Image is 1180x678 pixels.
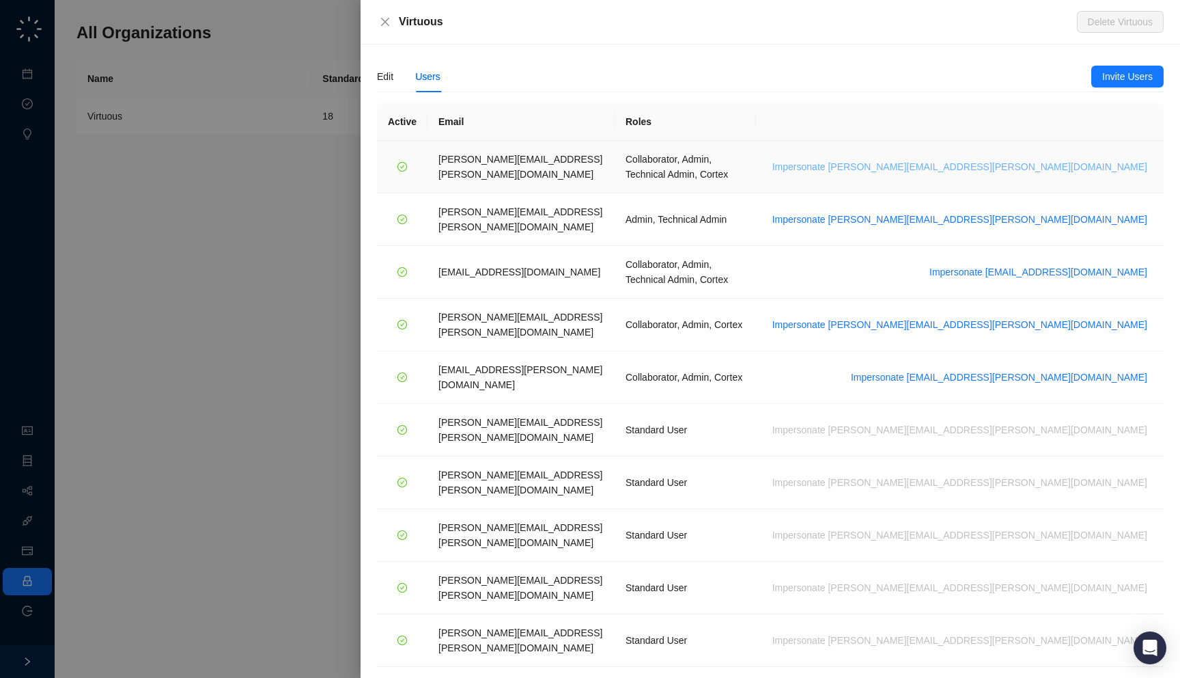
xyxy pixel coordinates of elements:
button: Impersonate [PERSON_NAME][EMAIL_ADDRESS][PERSON_NAME][DOMAIN_NAME] [767,316,1153,333]
span: [PERSON_NAME][EMAIL_ADDRESS][PERSON_NAME][DOMAIN_NAME] [438,206,602,232]
span: Impersonate [EMAIL_ADDRESS][PERSON_NAME][DOMAIN_NAME] [851,370,1147,385]
td: Standard User [615,404,756,457]
button: Invite Users [1091,66,1164,87]
span: check-circle [397,372,407,382]
th: Active [377,103,427,141]
div: Users [415,69,440,84]
button: Impersonate [PERSON_NAME][EMAIL_ADDRESS][PERSON_NAME][DOMAIN_NAME] [767,527,1153,543]
td: Collaborator, Admin, Cortex [615,351,756,404]
span: Impersonate [PERSON_NAME][EMAIL_ADDRESS][PERSON_NAME][DOMAIN_NAME] [772,317,1147,332]
button: Close [377,14,393,30]
td: Collaborator, Admin, Cortex [615,299,756,351]
span: check-circle [397,478,407,487]
span: [EMAIL_ADDRESS][PERSON_NAME][DOMAIN_NAME] [438,364,602,390]
button: Impersonate [PERSON_NAME][EMAIL_ADDRESS][PERSON_NAME][DOMAIN_NAME] [767,632,1153,649]
th: Roles [615,103,756,141]
span: [PERSON_NAME][EMAIL_ADDRESS][PERSON_NAME][DOMAIN_NAME] [438,522,602,548]
span: Invite Users [1102,69,1153,84]
span: [PERSON_NAME][EMAIL_ADDRESS][PERSON_NAME][DOMAIN_NAME] [438,627,602,653]
span: check-circle [397,583,407,593]
td: Standard User [615,614,756,667]
button: Impersonate [EMAIL_ADDRESS][DOMAIN_NAME] [924,264,1153,280]
span: [PERSON_NAME][EMAIL_ADDRESS][PERSON_NAME][DOMAIN_NAME] [438,470,602,496]
span: check-circle [397,636,407,645]
button: Impersonate [PERSON_NAME][EMAIL_ADDRESS][PERSON_NAME][DOMAIN_NAME] [767,474,1153,491]
button: Impersonate [EMAIL_ADDRESS][PERSON_NAME][DOMAIN_NAME] [845,369,1153,385]
td: Standard User [615,457,756,509]
span: check-circle [397,267,407,277]
span: [PERSON_NAME][EMAIL_ADDRESS][PERSON_NAME][DOMAIN_NAME] [438,575,602,601]
td: Standard User [615,509,756,562]
span: [PERSON_NAME][EMAIL_ADDRESS][PERSON_NAME][DOMAIN_NAME] [438,312,602,338]
span: check-circle [397,320,407,329]
td: Admin, Technical Admin [615,193,756,246]
span: [EMAIL_ADDRESS][DOMAIN_NAME] [438,267,600,277]
button: Impersonate [PERSON_NAME][EMAIL_ADDRESS][PERSON_NAME][DOMAIN_NAME] [767,211,1153,228]
th: Email [427,103,615,141]
span: Impersonate [EMAIL_ADDRESS][DOMAIN_NAME] [929,265,1147,280]
span: check-circle [397,162,407,172]
span: close [380,16,391,27]
td: Collaborator, Admin, Technical Admin, Cortex [615,246,756,299]
div: Edit [377,69,393,84]
button: Impersonate [PERSON_NAME][EMAIL_ADDRESS][PERSON_NAME][DOMAIN_NAME] [767,159,1153,175]
button: Impersonate [PERSON_NAME][EMAIL_ADDRESS][PERSON_NAME][DOMAIN_NAME] [767,580,1153,596]
td: Collaborator, Admin, Technical Admin, Cortex [615,141,756,193]
div: Open Intercom Messenger [1134,632,1166,664]
span: Impersonate [PERSON_NAME][EMAIL_ADDRESS][PERSON_NAME][DOMAIN_NAME] [772,212,1147,227]
button: Delete Virtuous [1077,11,1164,33]
span: check-circle [397,530,407,540]
span: Impersonate [PERSON_NAME][EMAIL_ADDRESS][PERSON_NAME][DOMAIN_NAME] [772,159,1147,174]
button: Impersonate [PERSON_NAME][EMAIL_ADDRESS][PERSON_NAME][DOMAIN_NAME] [767,422,1153,438]
span: [PERSON_NAME][EMAIL_ADDRESS][PERSON_NAME][DOMAIN_NAME] [438,417,602,443]
span: check-circle [397,425,407,435]
span: check-circle [397,215,407,224]
span: [PERSON_NAME][EMAIL_ADDRESS][PERSON_NAME][DOMAIN_NAME] [438,154,602,180]
div: Virtuous [399,14,1077,30]
td: Standard User [615,562,756,614]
